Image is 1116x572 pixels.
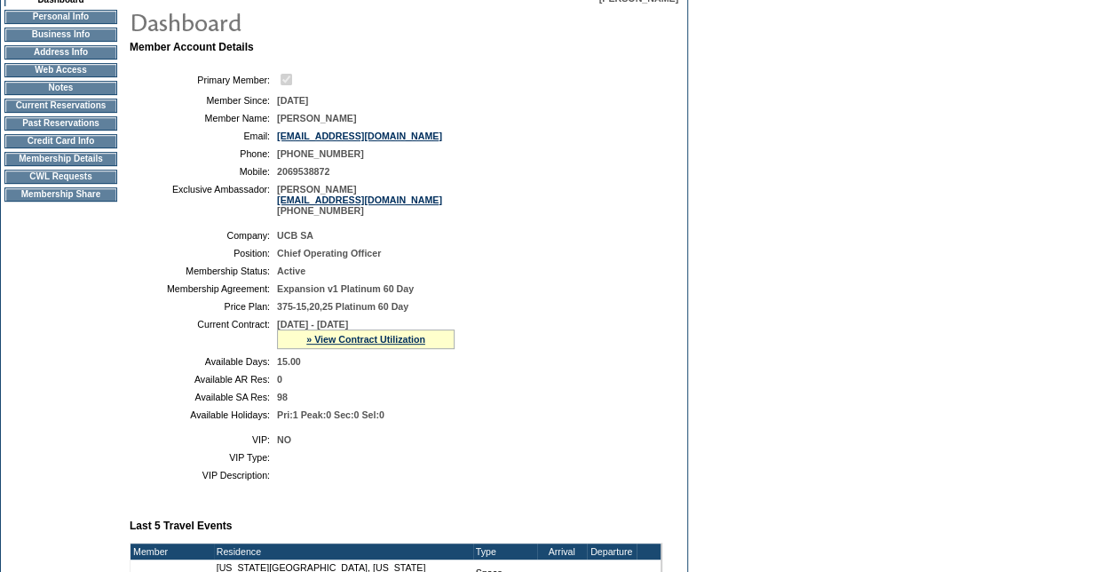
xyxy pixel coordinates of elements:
td: Current Reservations [4,99,117,113]
td: Member Since: [137,95,270,106]
td: Price Plan: [137,301,270,312]
td: Credit Card Info [4,134,117,148]
b: Member Account Details [130,41,254,53]
td: Position: [137,248,270,258]
span: [DATE] - [DATE] [277,319,348,330]
span: [PERSON_NAME] [277,113,356,123]
a: [EMAIL_ADDRESS][DOMAIN_NAME] [277,131,442,141]
span: NO [277,434,291,445]
td: Membership Agreement: [137,283,270,294]
td: Address Info [4,45,117,60]
span: UCB SA [277,230,313,241]
td: Web Access [4,63,117,77]
td: Type [473,544,537,560]
td: Available SA Res: [137,392,270,402]
td: Company: [137,230,270,241]
a: [EMAIL_ADDRESS][DOMAIN_NAME] [277,195,442,205]
span: 98 [277,392,288,402]
span: [DATE] [277,95,308,106]
td: Available Holidays: [137,409,270,420]
td: VIP: [137,434,270,445]
span: Expansion v1 Platinum 60 Day [277,283,414,294]
td: Primary Member: [137,71,270,88]
img: pgTtlDashboard.gif [129,4,484,39]
span: Active [277,266,305,276]
b: Last 5 Travel Events [130,520,232,532]
td: Arrival [537,544,587,560]
td: Available AR Res: [137,374,270,385]
td: Membership Status: [137,266,270,276]
td: Membership Share [4,187,117,202]
td: Exclusive Ambassador: [137,184,270,216]
td: CWL Requests [4,170,117,184]
td: Member [131,544,214,560]
td: Departure [587,544,637,560]
span: 375-15,20,25 Platinum 60 Day [277,301,408,312]
td: VIP Description: [137,470,270,481]
span: [PERSON_NAME] [PHONE_NUMBER] [277,184,442,216]
td: Phone: [137,148,270,159]
td: Member Name: [137,113,270,123]
td: Residence [214,544,473,560]
a: » View Contract Utilization [306,334,425,345]
td: Business Info [4,28,117,42]
span: [PHONE_NUMBER] [277,148,364,159]
td: Available Days: [137,356,270,367]
td: Past Reservations [4,116,117,131]
td: Personal Info [4,10,117,24]
td: Membership Details [4,152,117,166]
span: 15.00 [277,356,301,367]
span: 2069538872 [277,166,329,177]
td: Current Contract: [137,319,270,349]
td: VIP Type: [137,452,270,463]
span: 0 [277,374,282,385]
td: Notes [4,81,117,95]
td: Email: [137,131,270,141]
span: Chief Operating Officer [277,248,381,258]
td: Mobile: [137,166,270,177]
span: Pri:1 Peak:0 Sec:0 Sel:0 [277,409,384,420]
